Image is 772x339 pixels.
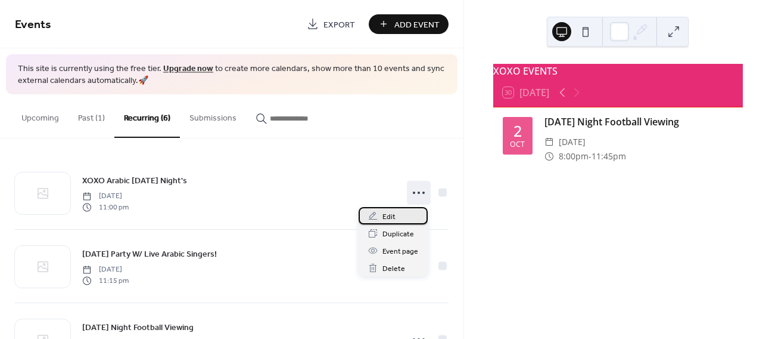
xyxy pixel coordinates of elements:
div: [DATE] Night Football Viewing [544,115,733,129]
span: [DATE] Night Football Viewing [82,322,194,334]
span: Edit [382,211,396,223]
button: Past (1) [69,94,114,137]
span: Events [15,13,51,36]
a: Upgrade now [163,61,213,77]
a: [DATE] Night Football Viewing [82,320,194,334]
span: 8:00pm [559,149,589,164]
button: Upcoming [12,94,69,137]
span: [DATE] [82,264,129,275]
button: Recurring (6) [114,94,180,138]
span: Add Event [394,19,440,31]
span: 11:15 pm [82,275,129,286]
div: Oct [510,141,525,149]
a: XOXO Arabic [DATE] Night's [82,174,187,187]
a: Export [298,14,364,34]
div: ​ [544,135,554,149]
div: 2 [513,124,522,138]
span: [DATE] [82,191,129,202]
div: ​ [544,149,554,164]
span: [DATE] [559,135,586,149]
span: [DATE] Party W/ Live Arabic Singers! [82,248,217,261]
span: This site is currently using the free tier. to create more calendars, show more than 10 events an... [18,63,446,87]
button: Add Event [369,14,449,34]
span: Duplicate [382,228,414,241]
span: XOXO Arabic [DATE] Night's [82,175,187,187]
span: - [589,149,592,164]
div: XOXO EVENTS [493,64,743,78]
span: Export [323,19,355,31]
span: 11:45pm [592,149,626,164]
span: Event page [382,245,418,258]
a: [DATE] Party W/ Live Arabic Singers! [82,247,217,261]
span: 11:00 pm [82,202,129,212]
span: Delete [382,263,405,275]
button: Submissions [180,94,246,137]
